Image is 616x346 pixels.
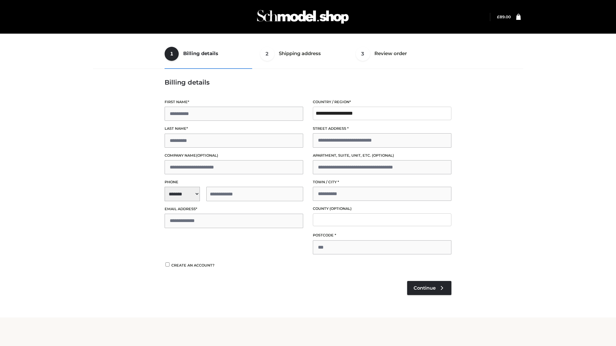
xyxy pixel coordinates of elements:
[497,14,511,19] bdi: 89.00
[165,99,303,105] label: First name
[171,263,215,268] span: Create an account?
[313,126,451,132] label: Street address
[407,281,451,295] a: Continue
[414,285,436,291] span: Continue
[165,262,170,267] input: Create an account?
[497,14,500,19] span: £
[165,152,303,159] label: Company name
[255,4,351,29] img: Schmodel Admin 964
[313,99,451,105] label: Country / Region
[313,206,451,212] label: County
[313,179,451,185] label: Town / City
[165,78,451,86] h3: Billing details
[372,153,394,158] span: (optional)
[497,14,511,19] a: £89.00
[165,206,303,212] label: Email address
[313,152,451,159] label: Apartment, suite, unit, etc.
[165,179,303,185] label: Phone
[196,153,218,158] span: (optional)
[165,126,303,132] label: Last name
[313,232,451,238] label: Postcode
[329,206,352,211] span: (optional)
